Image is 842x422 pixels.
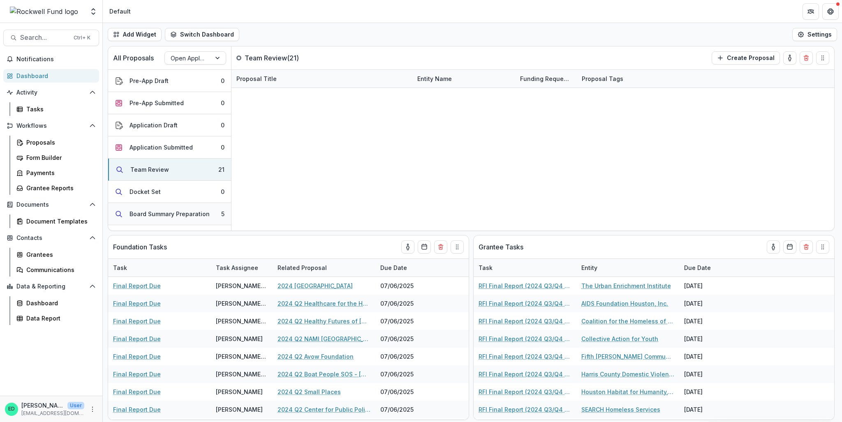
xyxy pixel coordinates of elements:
[679,383,741,401] div: [DATE]
[26,265,93,274] div: Communications
[679,295,741,312] div: [DATE]
[113,317,161,325] a: Final Report Due
[679,365,741,383] div: [DATE]
[108,181,231,203] button: Docket Set0
[216,281,268,290] div: [PERSON_NAME][GEOGRAPHIC_DATA]
[434,240,447,254] button: Delete card
[108,92,231,114] button: Pre-App Submitted0
[412,74,457,83] div: Entity Name
[211,263,263,272] div: Task Assignee
[581,299,668,308] a: AIDS Foundation Houston, Inc.
[113,53,154,63] p: All Proposals
[581,352,674,361] a: Fifth [PERSON_NAME] Community Redevelopment Corporation
[479,242,523,252] p: Grantee Tasks
[221,76,224,85] div: 0
[130,76,169,85] div: Pre-App Draft
[479,281,571,290] a: RFI Final Report (2024 Q3/Q4 Grantees)
[474,263,497,272] div: Task
[88,3,99,20] button: Open entity switcher
[113,281,161,290] a: Final Report Due
[13,248,99,261] a: Grantees
[113,405,161,414] a: Final Report Due
[13,214,99,228] a: Document Templates
[108,203,231,225] button: Board Summary Preparation5
[278,405,370,414] a: 2024 Q2 Center for Public Policy Priorities
[474,259,576,277] div: Task
[216,299,268,308] div: [PERSON_NAME][GEOGRAPHIC_DATA]
[679,401,741,418] div: [DATE]
[26,217,93,226] div: Document Templates
[108,263,132,272] div: Task
[822,3,839,20] button: Get Help
[231,70,412,88] div: Proposal Title
[581,317,674,325] a: Coalition for the Homeless of Houston/[GEOGRAPHIC_DATA]
[221,99,224,107] div: 0
[375,348,437,365] div: 07/06/2025
[218,165,224,174] div: 21
[375,277,437,295] div: 07/06/2025
[581,405,660,414] a: SEARCH Homeless Services
[515,74,577,83] div: Funding Requested
[13,102,99,116] a: Tasks
[803,3,819,20] button: Partners
[113,387,161,396] a: Final Report Due
[479,370,571,378] a: RFI Final Report (2024 Q3/Q4 Grantees)
[13,166,99,180] a: Payments
[221,121,224,129] div: 0
[130,187,161,196] div: Docket Set
[113,242,167,252] p: Foundation Tasks
[375,263,412,272] div: Due Date
[679,348,741,365] div: [DATE]
[679,277,741,295] div: [DATE]
[26,184,93,192] div: Grantee Reports
[273,259,375,277] div: Related Proposal
[108,259,211,277] div: Task
[20,34,69,42] span: Search...
[479,334,571,343] a: RFI Final Report (2024 Q3/Q4 Grantees)
[109,7,131,16] div: Default
[679,263,716,272] div: Due Date
[130,143,193,152] div: Application Submitted
[278,299,370,308] a: 2024 Q2 Healthcare for the Homeless Houston
[3,198,99,211] button: Open Documents
[712,51,780,65] button: Create Proposal
[108,70,231,92] button: Pre-App Draft0
[26,138,93,147] div: Proposals
[72,33,92,42] div: Ctrl + K
[3,53,99,66] button: Notifications
[216,317,268,325] div: [PERSON_NAME][GEOGRAPHIC_DATA]
[816,240,829,254] button: Drag
[67,402,84,409] p: User
[231,74,282,83] div: Proposal Title
[3,280,99,293] button: Open Data & Reporting
[375,383,437,401] div: 07/06/2025
[401,240,414,254] button: toggle-assigned-to-me
[576,263,602,272] div: Entity
[211,259,273,277] div: Task Assignee
[216,334,263,343] div: [PERSON_NAME]
[800,51,813,65] button: Delete card
[108,28,162,41] button: Add Widget
[479,352,571,361] a: RFI Final Report (2024 Q3/Q4 Grantees)
[576,259,679,277] div: Entity
[278,317,370,325] a: 2024 Q2 Healthy Futures of [US_STATE]
[451,240,464,254] button: Drag
[16,235,86,242] span: Contacts
[679,259,741,277] div: Due Date
[216,405,263,414] div: [PERSON_NAME]
[375,312,437,330] div: 07/06/2025
[581,281,671,290] a: The Urban Enrichment Institute
[800,240,813,254] button: Delete card
[418,240,431,254] button: Calendar
[13,181,99,195] a: Grantee Reports
[130,121,178,129] div: Application Draft
[375,330,437,348] div: 07/06/2025
[216,387,263,396] div: [PERSON_NAME]
[3,69,99,83] a: Dashboard
[581,370,674,378] a: Harris County Domestic Violence Coordinating Council
[221,187,224,196] div: 0
[479,387,571,396] a: RFI Final Report (2024 Q3/Q4 Grantees)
